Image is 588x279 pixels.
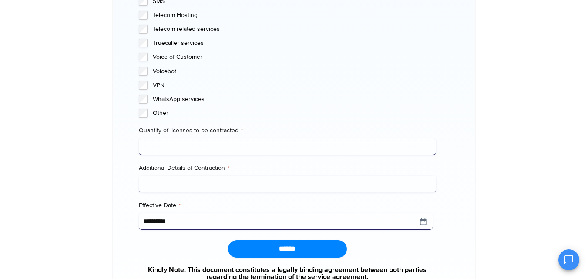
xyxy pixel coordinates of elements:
button: Open chat [558,249,579,270]
label: VPN [153,81,436,90]
label: Effective Date [139,201,436,210]
label: WhatsApp services [153,95,436,104]
label: Quantity of licenses to be contracted [139,126,436,135]
label: Voicebot [153,67,436,76]
label: Voice of Customer [153,53,436,61]
label: Telecom Hosting [153,11,436,20]
label: Telecom related services [153,25,436,34]
label: Truecaller services [153,39,436,47]
label: Additional Details of Contraction [139,164,436,172]
label: Other [153,109,436,118]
